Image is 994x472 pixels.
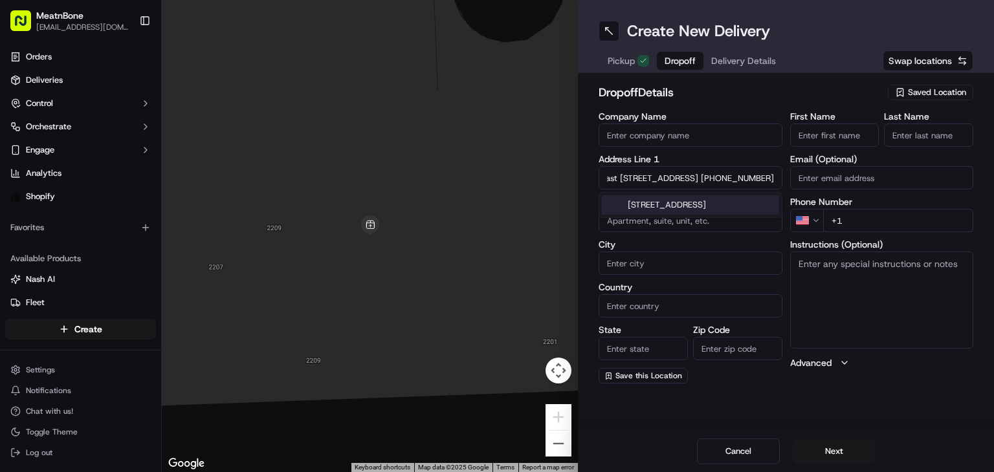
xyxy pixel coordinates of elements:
[220,127,236,142] button: Start new chat
[10,191,21,202] img: Shopify logo
[10,297,151,308] a: Fleet
[58,123,212,136] div: Start new chat
[201,165,236,180] button: See all
[599,209,782,232] input: Apartment, suite, unit, etc.
[26,274,55,285] span: Nash AI
[13,167,87,178] div: Past conversations
[26,288,99,301] span: Knowledge Base
[599,83,880,102] h2: dropoff Details
[26,447,52,458] span: Log out
[889,54,952,67] span: Swap locations
[26,191,55,202] span: Shopify
[5,140,156,160] button: Engage
[5,381,156,400] button: Notifications
[26,74,63,86] span: Deliveries
[40,200,138,210] span: Wisdom [PERSON_NAME]
[140,235,145,245] span: •
[665,54,696,67] span: Dropoff
[104,283,213,306] a: 💻API Documentation
[140,200,145,210] span: •
[13,51,236,72] p: Welcome 👋
[790,123,879,147] input: Enter first name
[793,438,876,464] button: Next
[5,248,156,269] div: Available Products
[13,188,34,213] img: Wisdom Oko
[26,406,73,416] span: Chat with us!
[5,5,134,36] button: MeatnBone[EMAIL_ADDRESS][DOMAIN_NAME]
[790,166,974,189] input: Enter email address
[5,116,156,137] button: Orchestrate
[129,320,157,330] span: Pylon
[74,323,102,336] span: Create
[418,464,489,471] span: Map data ©2025 Google
[5,163,156,184] a: Analytics
[26,385,71,396] span: Notifications
[5,423,156,441] button: Toggle Theme
[5,402,156,420] button: Chat with us!
[790,356,974,369] button: Advanced
[165,455,208,472] img: Google
[888,83,973,102] button: Saved Location
[790,197,974,206] label: Phone Number
[26,235,36,246] img: 1736555255976-a54dd68f-1ca7-489b-9aae-adbdc363a1c4
[5,269,156,290] button: Nash AI
[496,464,514,471] a: Terms (opens in new tab)
[58,136,178,146] div: We're available if you need us!
[148,200,174,210] span: [DATE]
[26,167,61,179] span: Analytics
[13,123,36,146] img: 1736555255976-a54dd68f-1ca7-489b-9aae-adbdc363a1c4
[522,464,574,471] a: Report a map error
[148,235,174,245] span: [DATE]
[599,283,782,292] label: Country
[599,155,782,164] label: Address Line 1
[13,12,39,38] img: Nash
[790,356,832,369] label: Advanced
[5,319,156,339] button: Create
[693,337,782,360] input: Enter zip code
[26,365,55,375] span: Settings
[599,368,688,383] button: Save this Location
[599,112,782,121] label: Company Name
[109,290,120,300] div: 💻
[36,22,129,32] button: [EMAIL_ADDRESS][DOMAIN_NAME]
[599,123,782,147] input: Enter company name
[790,155,974,164] label: Email (Optional)
[599,337,688,360] input: Enter state
[546,358,571,383] button: Map camera controls
[908,87,966,98] span: Saved Location
[13,290,23,300] div: 📗
[40,235,138,245] span: Wisdom [PERSON_NAME]
[599,166,782,189] input: Enter address
[5,292,156,313] button: Fleet
[26,51,52,63] span: Orders
[26,144,54,156] span: Engage
[693,325,782,334] label: Zip Code
[36,9,83,22] button: MeatnBone
[165,455,208,472] a: Open this area in Google Maps (opens a new window)
[5,217,156,238] div: Favorites
[599,294,782,317] input: Enter country
[355,463,410,472] button: Keyboard shortcuts
[697,438,780,464] button: Cancel
[26,98,53,109] span: Control
[26,200,36,211] img: 1736555255976-a54dd68f-1ca7-489b-9aae-adbdc363a1c4
[34,83,233,96] input: Got a question? Start typing here...
[790,240,974,249] label: Instructions (Optional)
[599,192,782,218] div: Suggestions
[5,186,156,207] a: Shopify
[602,195,779,215] div: [STREET_ADDRESS]
[546,431,571,456] button: Zoom out
[883,50,973,71] button: Swap locations
[5,361,156,379] button: Settings
[599,240,782,249] label: City
[711,54,776,67] span: Delivery Details
[5,444,156,462] button: Log out
[8,283,104,306] a: 📗Knowledge Base
[26,297,45,308] span: Fleet
[122,288,208,301] span: API Documentation
[5,93,156,114] button: Control
[5,70,156,91] a: Deliveries
[546,404,571,430] button: Zoom in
